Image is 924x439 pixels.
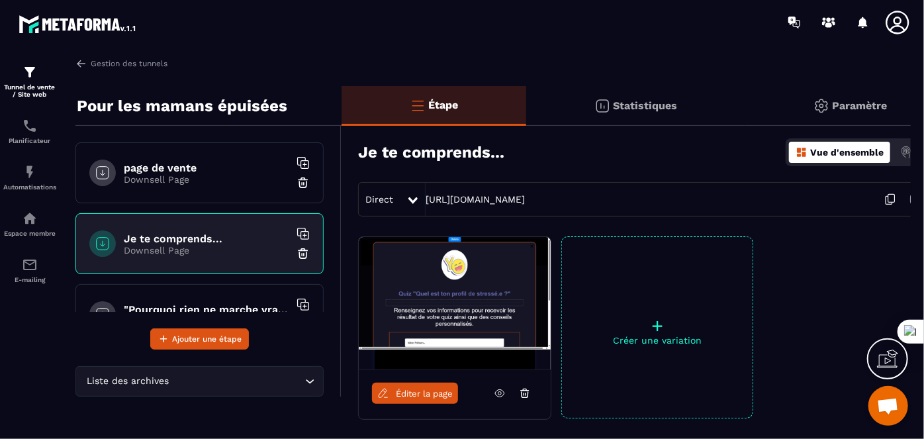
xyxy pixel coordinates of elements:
img: email [22,257,38,273]
h6: "Pourquoi rien ne marche vraiment" [124,303,289,316]
button: Ajouter une étape [150,328,249,350]
img: arrow [75,58,87,70]
a: Gestion des tunnels [75,58,167,70]
span: Direct [365,194,393,205]
h6: Je te comprends... [124,232,289,245]
p: Tunnel de vente / Site web [3,83,56,98]
img: bars-o.4a397970.svg [410,97,426,113]
span: Éditer la page [396,389,453,399]
a: emailemailE-mailing [3,247,56,293]
div: Search for option [75,366,324,397]
p: Automatisations [3,183,56,191]
p: Créer une variation [562,335,753,346]
a: automationsautomationsAutomatisations [3,154,56,201]
img: logo [19,12,138,36]
p: Planificateur [3,137,56,144]
p: Espace membre [3,230,56,237]
a: Éditer la page [372,383,458,404]
img: dashboard-orange.40269519.svg [796,146,808,158]
img: image [359,237,551,369]
img: actions.d6e523a2.png [900,146,912,158]
p: Statistiques [614,99,678,112]
img: scheduler [22,118,38,134]
img: automations [22,211,38,226]
p: Downsell Page [124,174,289,185]
img: trash [297,176,310,189]
h3: Je te comprends... [358,143,504,162]
input: Search for option [172,374,302,389]
h6: page de vente [124,162,289,174]
img: trash [297,247,310,260]
img: formation [22,64,38,80]
a: [URL][DOMAIN_NAME] [426,194,525,205]
span: Ajouter une étape [172,332,242,346]
p: Downsell Page [124,245,289,256]
a: schedulerschedulerPlanificateur [3,108,56,154]
p: Vue d'ensemble [810,147,884,158]
span: Liste des archives [84,374,172,389]
p: Étape [429,99,459,111]
a: Ouvrir le chat [868,386,908,426]
a: automationsautomationsEspace membre [3,201,56,247]
a: formationformationTunnel de vente / Site web [3,54,56,108]
p: + [562,317,753,335]
img: automations [22,164,38,180]
p: E-mailing [3,276,56,283]
p: Paramètre [833,99,888,112]
img: setting-gr.5f69749f.svg [813,98,829,114]
p: Pour les mamans épuisées [77,93,287,119]
img: stats.20deebd0.svg [594,98,610,114]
